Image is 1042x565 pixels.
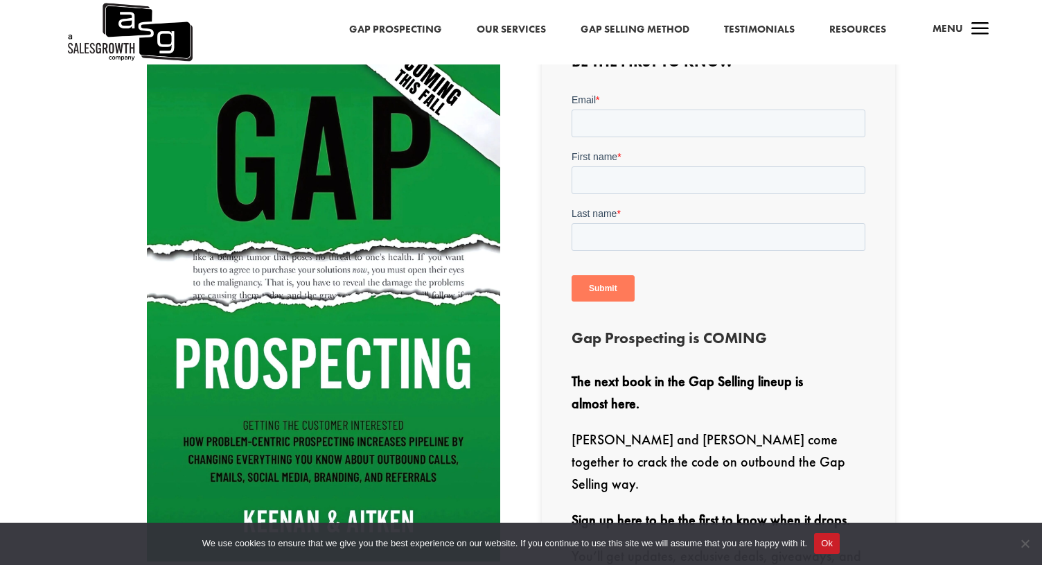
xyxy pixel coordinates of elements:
span: No [1018,537,1032,550]
button: Ok [814,533,840,554]
h3: Gap Prospecting is COMING [572,331,779,353]
a: Gap Prospecting [349,21,442,39]
span: Menu [933,21,963,35]
span: a [966,16,994,44]
a: Testimonials [724,21,795,39]
h3: Be the First to Know [572,54,865,76]
a: Resources [829,21,886,39]
a: Gap Selling Method [581,21,689,39]
strong: Sign up here to be the first to know when it drops. [572,511,850,529]
a: Our Services [477,21,546,39]
span: We use cookies to ensure that we give you the best experience on our website. If you continue to ... [202,537,807,550]
img: Gap Prospecting - Coming This Fall [147,31,500,562]
strong: The next book in the Gap Selling lineup is almost here. [572,372,803,412]
iframe: Form 0 [572,93,865,313]
p: [PERSON_NAME] and [PERSON_NAME] come together to crack the code on outbound the Gap Selling way. [572,428,865,509]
